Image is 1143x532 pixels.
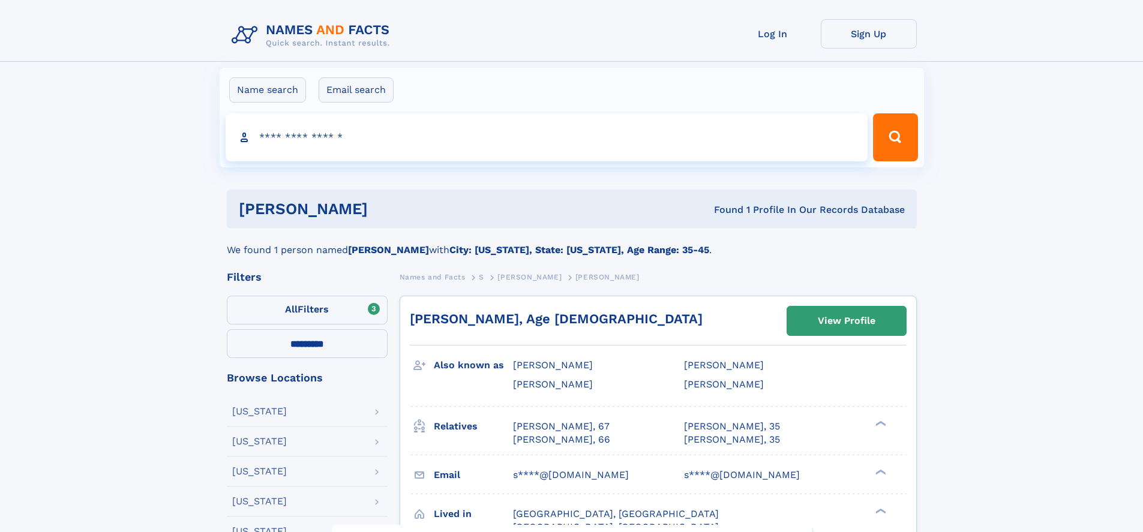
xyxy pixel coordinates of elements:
span: [PERSON_NAME] [513,378,593,390]
span: [PERSON_NAME] [684,378,764,390]
div: ❯ [872,507,887,515]
div: Browse Locations [227,372,388,383]
a: Sign Up [821,19,917,49]
h3: Relatives [434,416,513,437]
span: [PERSON_NAME] [684,359,764,371]
h3: Email [434,465,513,485]
span: S [479,273,484,281]
input: search input [226,113,868,161]
span: [GEOGRAPHIC_DATA], [GEOGRAPHIC_DATA] [513,508,719,519]
label: Name search [229,77,306,103]
div: ❯ [872,468,887,476]
div: ❯ [872,419,887,427]
h3: Lived in [434,504,513,524]
a: Log In [725,19,821,49]
div: Found 1 Profile In Our Records Database [541,203,905,217]
b: [PERSON_NAME] [348,244,429,256]
div: [US_STATE] [232,497,287,506]
div: [US_STATE] [232,407,287,416]
div: [US_STATE] [232,437,287,446]
img: Logo Names and Facts [227,19,400,52]
a: [PERSON_NAME] [497,269,562,284]
span: All [285,303,298,315]
a: S [479,269,484,284]
span: [PERSON_NAME] [513,359,593,371]
label: Email search [319,77,394,103]
h3: Also known as [434,355,513,375]
a: [PERSON_NAME], 66 [513,433,610,446]
span: [PERSON_NAME] [497,273,562,281]
div: View Profile [818,307,875,335]
div: Filters [227,272,388,282]
label: Filters [227,296,388,324]
a: [PERSON_NAME], 67 [513,420,610,433]
a: View Profile [787,306,906,335]
div: [US_STATE] [232,467,287,476]
div: We found 1 person named with . [227,229,917,257]
a: [PERSON_NAME], 35 [684,420,780,433]
a: Names and Facts [400,269,466,284]
a: [PERSON_NAME], Age [DEMOGRAPHIC_DATA] [410,311,703,326]
h1: [PERSON_NAME] [239,202,541,217]
b: City: [US_STATE], State: [US_STATE], Age Range: 35-45 [449,244,709,256]
span: [PERSON_NAME] [575,273,640,281]
button: Search Button [873,113,917,161]
a: [PERSON_NAME], 35 [684,433,780,446]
